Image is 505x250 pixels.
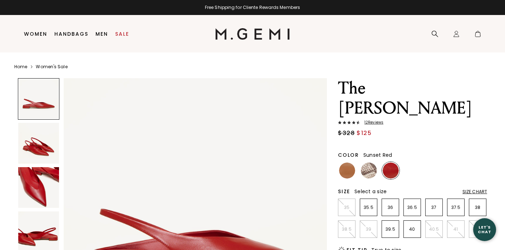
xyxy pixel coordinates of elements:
a: 12Reviews [338,120,487,126]
a: Home [14,64,27,70]
img: Sunset Red [383,162,399,179]
a: Women's Sale [36,64,67,70]
span: Sunset Red [363,151,392,159]
div: Size Chart [462,189,487,195]
img: M.Gemi [215,28,290,40]
h2: Size [338,189,350,194]
h1: The [PERSON_NAME] [338,78,487,118]
img: Multi Python Print [361,162,377,179]
p: 42 [469,226,486,232]
p: 38.5 [338,226,355,232]
img: The Rosanna [18,167,59,208]
a: Women [24,31,47,37]
a: Sale [115,31,129,37]
span: Select a size [354,188,387,195]
p: 39.5 [382,226,399,232]
p: 40.5 [426,226,442,232]
p: 36.5 [404,205,421,210]
p: 39 [360,226,377,232]
span: $125 [357,129,372,137]
img: The Rosanna [18,123,59,164]
div: Let's Chat [473,225,496,234]
img: Luggage [339,162,355,179]
p: 38 [469,205,486,210]
a: Men [95,31,108,37]
span: 12 Review s [360,120,383,125]
p: 35.5 [360,205,377,210]
p: 40 [404,226,421,232]
a: Handbags [54,31,88,37]
span: $328 [338,129,355,137]
p: 41 [447,226,464,232]
p: 37.5 [447,205,464,210]
p: 36 [382,205,399,210]
p: 37 [426,205,442,210]
h2: Color [338,152,359,158]
p: 35 [338,205,355,210]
